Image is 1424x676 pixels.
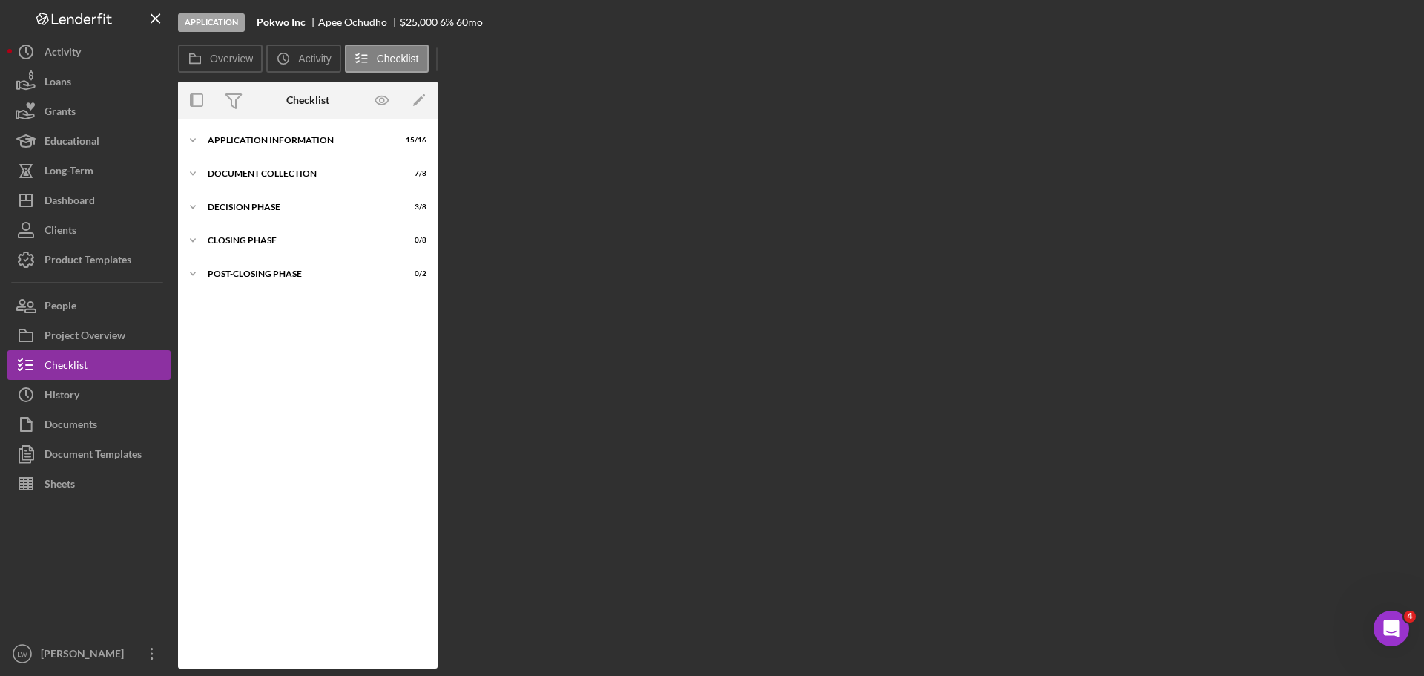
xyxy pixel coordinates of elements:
[7,469,171,499] button: Sheets
[1404,611,1416,623] span: 4
[318,16,400,28] div: Apee Ochudho
[298,53,331,65] label: Activity
[44,245,131,278] div: Product Templates
[7,37,171,67] button: Activity
[17,650,28,658] text: LW
[400,169,426,178] div: 7 / 8
[7,156,171,186] button: Long-Term
[7,245,171,275] button: Product Templates
[44,186,95,219] div: Dashboard
[44,380,79,413] div: History
[44,215,76,249] div: Clients
[44,156,93,189] div: Long-Term
[456,16,483,28] div: 60 mo
[400,136,426,145] div: 15 / 16
[44,291,76,324] div: People
[44,126,99,160] div: Educational
[7,67,171,96] button: Loans
[286,94,329,106] div: Checklist
[44,37,81,70] div: Activity
[7,291,171,321] button: People
[7,350,171,380] button: Checklist
[44,67,71,100] div: Loans
[400,269,426,278] div: 0 / 2
[7,639,171,669] button: LW[PERSON_NAME]
[400,16,438,28] span: $25,000
[44,321,125,354] div: Project Overview
[400,203,426,211] div: 3 / 8
[44,96,76,130] div: Grants
[210,53,253,65] label: Overview
[44,439,142,473] div: Document Templates
[44,350,88,384] div: Checklist
[7,410,171,439] button: Documents
[178,45,263,73] button: Overview
[377,53,419,65] label: Checklist
[1374,611,1409,646] iframe: Intercom live chat
[44,469,75,502] div: Sheets
[400,236,426,245] div: 0 / 8
[7,321,171,350] button: Project Overview
[266,45,340,73] button: Activity
[208,136,389,145] div: Application Information
[345,45,429,73] button: Checklist
[7,96,171,126] button: Grants
[208,169,389,178] div: Document Collection
[7,186,171,215] button: Dashboard
[37,639,133,672] div: [PERSON_NAME]
[7,439,171,469] button: Document Templates
[178,13,245,32] div: Application
[208,236,389,245] div: Closing Phase
[7,126,171,156] button: Educational
[208,203,389,211] div: Decision Phase
[208,269,389,278] div: Post-Closing Phase
[440,16,454,28] div: 6 %
[7,380,171,410] button: History
[257,16,306,28] b: Pokwo Inc
[44,410,97,443] div: Documents
[7,215,171,245] button: Clients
